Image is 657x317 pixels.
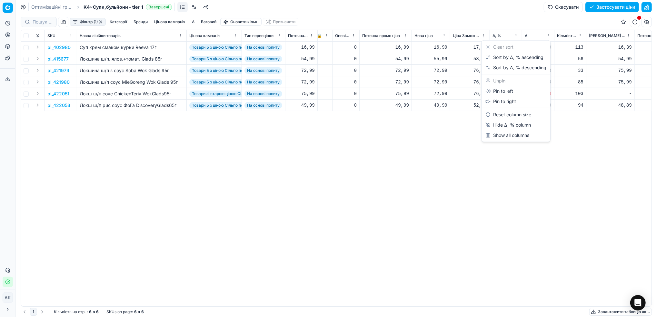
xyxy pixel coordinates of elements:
div: Sort by Δ, % descending [485,64,546,71]
div: Pin to left [485,88,513,94]
div: Sort by Δ, % ascending [485,54,543,61]
div: Hide Δ, % column [485,122,531,128]
div: Reset column size [485,111,531,118]
div: Show all columns [485,132,529,139]
div: Pin to right [485,98,516,105]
